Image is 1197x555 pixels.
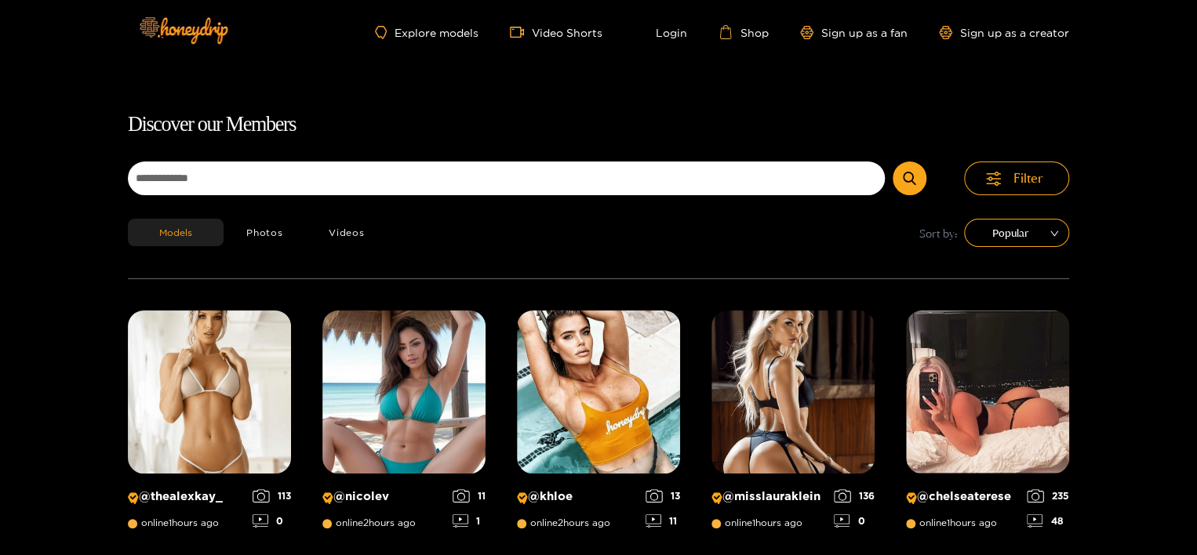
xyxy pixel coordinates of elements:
[224,219,306,246] button: Photos
[322,310,486,473] img: Creator Profile Image: nicolev
[128,310,291,539] a: Creator Profile Image: thealexkay_@thealexkay_online1hours ago1130
[510,25,532,39] span: video-camera
[646,489,680,502] div: 13
[711,310,875,539] a: Creator Profile Image: misslauraklein@misslaurakleinonline1hours ago1360
[128,108,1069,141] h1: Discover our Members
[1013,169,1043,187] span: Filter
[906,310,1069,539] a: Creator Profile Image: chelseaterese@chelseatereseonline1hours ago23548
[834,489,875,502] div: 136
[306,219,387,246] button: Videos
[128,219,224,246] button: Models
[711,517,802,528] span: online 1 hours ago
[128,517,219,528] span: online 1 hours ago
[711,310,875,473] img: Creator Profile Image: misslauraklein
[517,489,638,504] p: @ khloe
[919,224,958,242] span: Sort by:
[800,26,908,39] a: Sign up as a fan
[906,310,1069,473] img: Creator Profile Image: chelseaterese
[517,310,680,539] a: Creator Profile Image: khloe@khloeonline2hours ago1311
[719,25,769,39] a: Shop
[128,489,245,504] p: @ thealexkay_
[253,514,291,528] div: 0
[453,514,486,528] div: 1
[634,25,687,39] a: Login
[375,26,478,39] a: Explore models
[322,517,416,528] span: online 2 hours ago
[322,310,486,539] a: Creator Profile Image: nicolev@nicolevonline2hours ago111
[517,310,680,473] img: Creator Profile Image: khloe
[646,514,680,528] div: 11
[939,26,1069,39] a: Sign up as a creator
[453,489,486,502] div: 11
[322,489,445,504] p: @ nicolev
[1027,514,1069,528] div: 48
[517,517,610,528] span: online 2 hours ago
[976,221,1057,245] span: Popular
[128,310,291,473] img: Creator Profile Image: thealexkay_
[964,161,1069,195] button: Filter
[906,517,997,528] span: online 1 hours ago
[906,489,1019,504] p: @ chelseaterese
[711,489,826,504] p: @ misslauraklein
[510,25,602,39] a: Video Shorts
[893,161,926,195] button: Submit Search
[964,219,1069,247] div: sort
[253,489,291,502] div: 113
[834,514,875,528] div: 0
[1027,489,1069,502] div: 235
